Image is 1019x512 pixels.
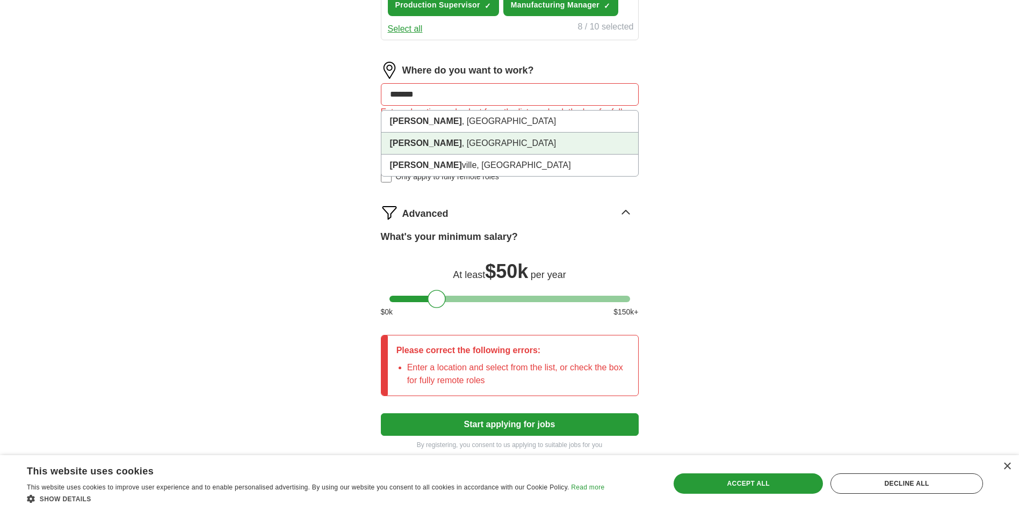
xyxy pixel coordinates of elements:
[402,63,534,78] label: Where do you want to work?
[674,473,823,494] div: Accept all
[396,344,630,357] p: Please correct the following errors:
[613,306,638,318] span: $ 150 k+
[381,204,398,221] img: filter
[27,462,577,478] div: This website uses cookies
[390,116,462,126] strong: [PERSON_NAME]
[830,473,983,494] div: Decline all
[531,269,566,280] span: per year
[390,138,462,148] strong: [PERSON_NAME]
[571,484,604,491] a: Read more, opens a new window
[407,361,630,387] li: Enter a location and select from the list, or check the box for fully remote roles
[40,495,91,503] span: Show details
[381,440,639,450] p: By registering, you consent to us applying to suitable jobs for you
[381,230,518,244] label: What's your minimum salary?
[453,269,485,280] span: At least
[381,172,392,182] input: Only apply to fully remote roles
[27,493,604,504] div: Show details
[388,23,423,35] button: Select all
[485,260,528,282] span: $ 50k
[381,62,398,79] img: location.png
[381,155,638,176] li: ville, [GEOGRAPHIC_DATA]
[577,20,633,35] div: 8 / 10 selected
[396,171,499,182] span: Only apply to fully remote roles
[1003,463,1011,471] div: Close
[485,2,491,10] span: ✓
[604,2,610,10] span: ✓
[381,111,638,133] li: , [GEOGRAPHIC_DATA]
[402,207,449,221] span: Advanced
[381,133,638,155] li: , [GEOGRAPHIC_DATA]
[381,106,639,131] div: Enter a location and select from the list, or check the box for fully remote roles
[27,484,569,491] span: This website uses cookies to improve user experience and to enable personalised advertising. By u...
[381,413,639,436] button: Start applying for jobs
[390,160,462,170] strong: [PERSON_NAME]
[381,306,393,318] span: $ 0 k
